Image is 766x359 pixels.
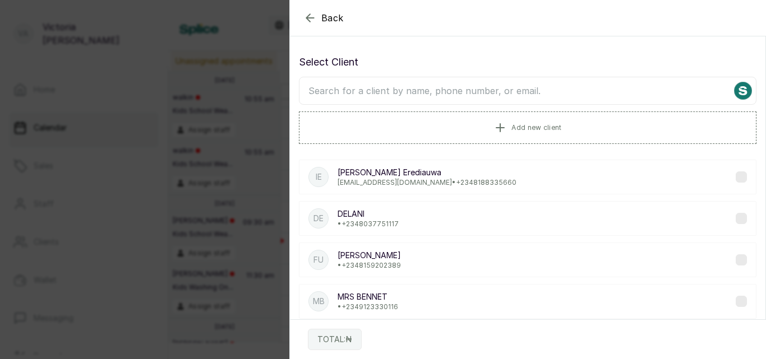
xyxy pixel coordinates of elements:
p: [PERSON_NAME] Erediauwa [338,167,516,178]
p: Select Client [299,54,756,70]
p: [PERSON_NAME] [338,250,401,261]
span: Back [321,11,344,25]
p: TOTAL: ₦ [317,334,352,345]
p: MB [313,296,325,307]
p: • +234 8159202389 [338,261,401,270]
button: Add new client [299,111,756,144]
input: Search for a client by name, phone number, or email. [299,77,756,105]
p: MRS BENNET [338,291,398,302]
p: DE [313,213,324,224]
p: FU [313,254,324,265]
p: IE [316,171,322,183]
button: Back [303,11,344,25]
p: [EMAIL_ADDRESS][DOMAIN_NAME] • +234 8188335660 [338,178,516,187]
p: DELANI [338,208,399,220]
p: • +234 8037751117 [338,220,399,229]
p: • +234 9123330116 [338,302,398,311]
span: Add new client [511,123,561,132]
